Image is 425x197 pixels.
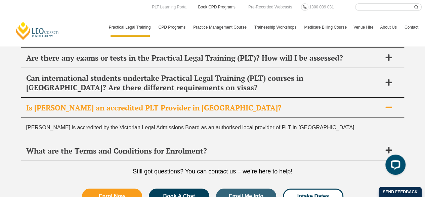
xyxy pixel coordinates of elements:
a: Traineeship Workshops [251,18,301,37]
a: Pre-Recorded Webcasts [247,3,294,11]
h2: Is [PERSON_NAME] an accredited PLT Provider in [GEOGRAPHIC_DATA]? [26,103,382,112]
a: Contact [401,18,422,37]
a: [PERSON_NAME] Centre for Law [15,21,60,40]
iframe: LiveChat chat widget [380,152,408,180]
a: 1300 039 031 [307,3,335,11]
p: [PERSON_NAME] is accredited by the Victorian Legal Admissions Board as an authorised local provid... [26,123,399,132]
h2: Can international students undertake Practical Legal Training (PLT) courses in [GEOGRAPHIC_DATA]?... [26,73,382,92]
a: Practical Legal Training [105,18,155,37]
a: Practice Management Course [190,18,251,37]
a: Venue Hire [350,18,377,37]
a: CPD Programs [155,18,190,37]
a: Medicare Billing Course [301,18,350,37]
h2: What are the Terms and Conditions for Enrolment? [26,146,382,156]
span: 1300 039 031 [309,5,334,9]
a: Book CPD Programs [197,3,236,11]
a: PLT Learning Portal [150,3,189,11]
a: About Us [377,18,401,37]
p: Still got questions? You can contact us – we’re here to help! [21,168,404,175]
h2: Are there any exams or tests in the Practical Legal Training (PLT)? How will I be assessed? [26,53,382,63]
